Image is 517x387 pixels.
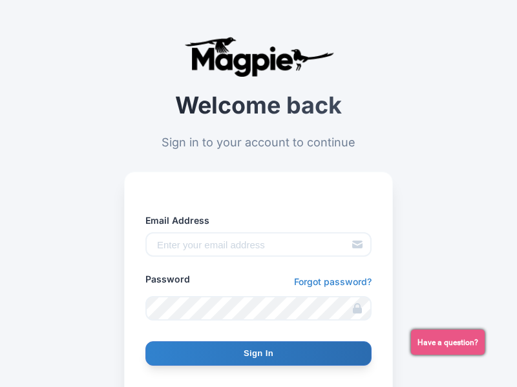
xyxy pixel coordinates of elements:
a: Forgot password? [294,275,372,288]
input: Enter your email address [145,232,372,257]
p: Sign in to your account to continue [124,134,393,151]
img: logo-ab69f6fb50320c5b225c76a69d11143b.png [181,36,336,77]
h2: Welcome back [124,93,393,119]
button: Have a question? [411,330,485,355]
label: Email Address [145,213,372,227]
input: Sign In [145,341,372,366]
label: Password [145,272,190,286]
span: Have a question? [417,337,478,348]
